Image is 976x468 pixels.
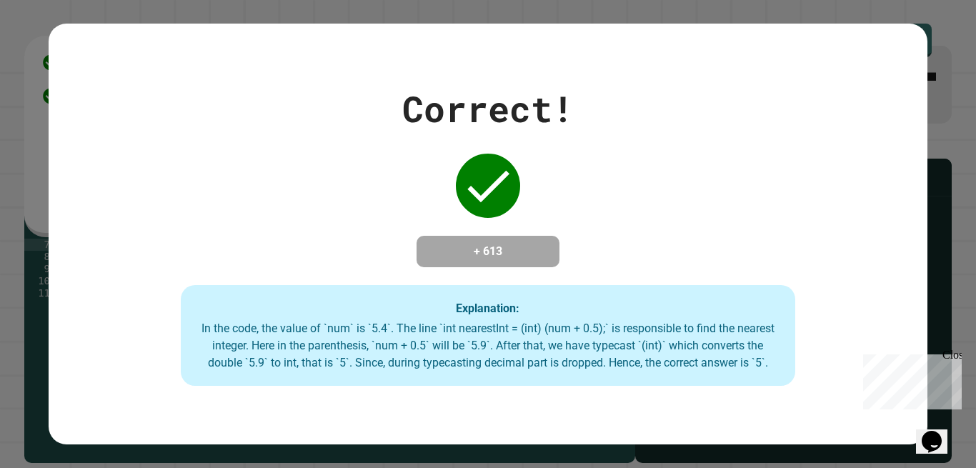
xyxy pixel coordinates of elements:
div: In the code, the value of `num` is `5.4`. The line `int nearestInt = (int) (num + 0.5);` is respo... [195,320,782,372]
div: Chat with us now!Close [6,6,99,91]
iframe: chat widget [857,349,962,409]
strong: Explanation: [456,301,519,314]
iframe: chat widget [916,411,962,454]
div: Correct! [402,82,574,136]
h4: + 613 [431,243,545,260]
